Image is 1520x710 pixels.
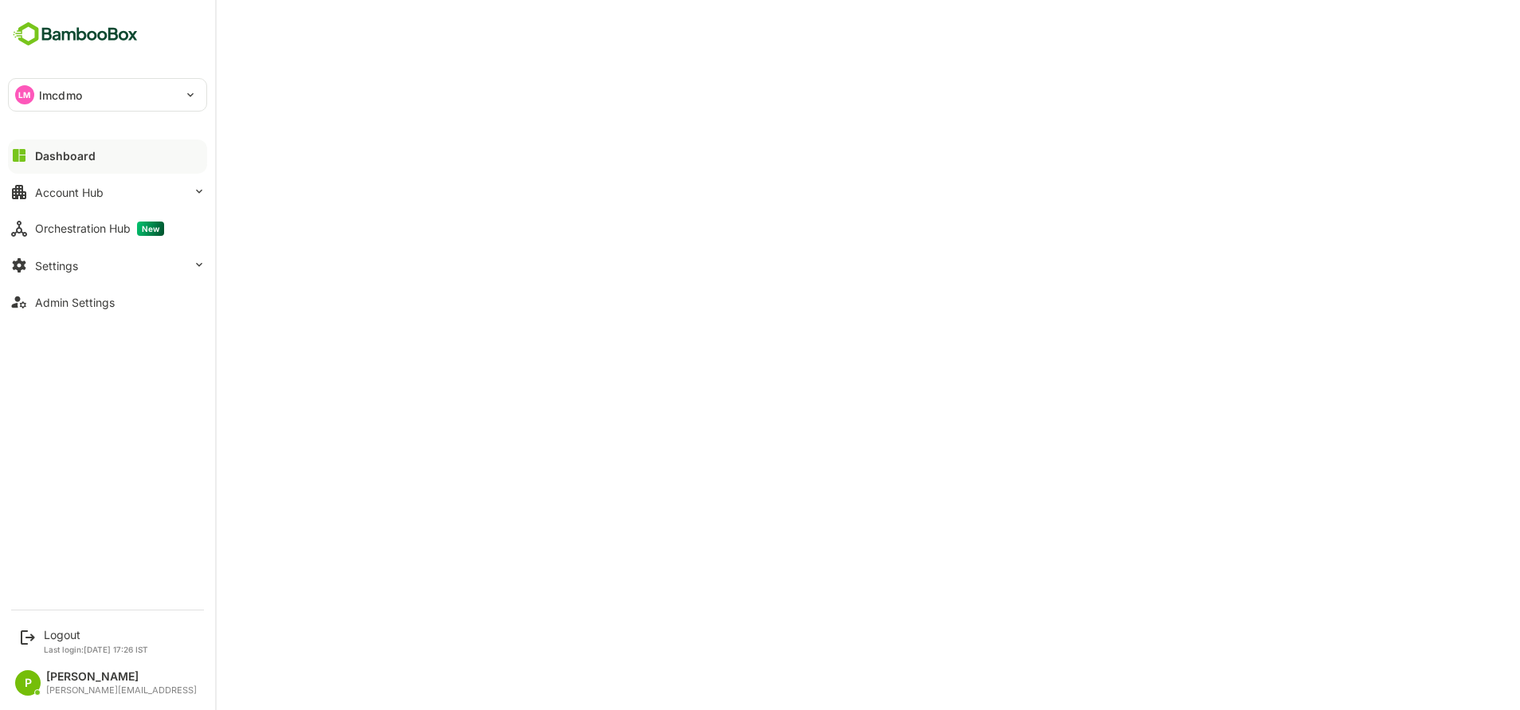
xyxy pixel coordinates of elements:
[8,249,207,281] button: Settings
[8,139,207,171] button: Dashboard
[35,222,164,236] div: Orchestration Hub
[15,670,41,696] div: P
[15,85,34,104] div: LM
[35,149,96,163] div: Dashboard
[46,670,197,684] div: [PERSON_NAME]
[44,628,148,641] div: Logout
[35,186,104,199] div: Account Hub
[35,259,78,273] div: Settings
[8,213,207,245] button: Orchestration HubNew
[46,685,197,696] div: [PERSON_NAME][EMAIL_ADDRESS]
[8,19,143,49] img: BambooboxFullLogoMark.5f36c76dfaba33ec1ec1367b70bb1252.svg
[8,286,207,318] button: Admin Settings
[8,176,207,208] button: Account Hub
[44,645,148,654] p: Last login: [DATE] 17:26 IST
[137,222,164,236] span: New
[39,87,82,104] p: lmcdmo
[9,79,206,111] div: LMlmcdmo
[35,296,115,309] div: Admin Settings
